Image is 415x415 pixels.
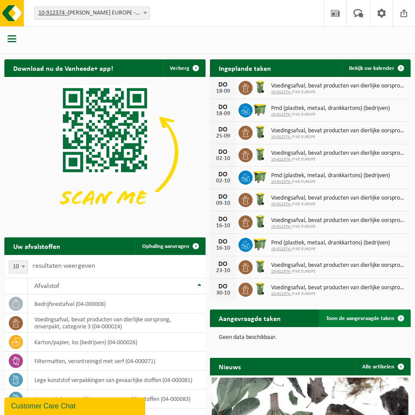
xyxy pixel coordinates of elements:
td: lege metalen verpakkingen van gevaarlijke stoffen (04-000083) [28,390,206,408]
div: DO [214,216,232,223]
img: WB-1100-HPE-GN-50 [253,237,268,251]
td: karton/papier, los (bedrijven) (04-000026) [28,333,206,352]
span: FIKE EUROPE [271,90,407,95]
div: 18-09 [214,111,232,117]
span: Voedingsafval, bevat producten van dierlijke oorsprong, onverpakt, categorie 3 [271,284,407,291]
span: Pmd (plastiek, metaal, drankkartons) (bedrijven) [271,105,390,112]
span: Voedingsafval, bevat producten van dierlijke oorsprong, onverpakt, categorie 3 [271,150,407,157]
tcxspan: Call 10-912374 - via 3CX [271,202,292,207]
tcxspan: Call 10-912374 - via 3CX [271,90,292,95]
h2: Download nu de Vanheede+ app! [4,59,122,76]
div: 23-10 [214,268,232,274]
span: FIKE EUROPE [271,157,407,162]
span: 10-912374 - FIKE EUROPE - HERENTALS [35,7,150,19]
div: 16-10 [214,245,232,251]
span: Bekijk uw kalender [349,66,394,71]
label: resultaten weergeven [33,262,95,269]
tcxspan: Call 10-912374 - via 3CX [271,135,292,139]
p: Geen data beschikbaar. [219,335,402,341]
div: 16-10 [214,223,232,229]
td: lege kunststof verpakkingen van gevaarlijke stoffen (04-000081) [28,371,206,390]
h2: Nieuws [210,358,250,375]
span: Toon de aangevraagde taken [326,316,394,321]
span: Afvalstof [34,283,59,290]
img: WB-0140-HPE-GN-50 [253,80,268,95]
span: Voedingsafval, bevat producten van dierlijke oorsprong, onverpakt, categorie 3 [271,217,407,224]
div: DO [214,104,232,111]
div: DO [214,193,232,200]
img: WB-0140-HPE-GN-50 [253,259,268,274]
div: 02-10 [214,178,232,184]
span: FIKE EUROPE [271,112,390,117]
iframe: chat widget [4,396,147,415]
span: FIKE EUROPE [271,179,390,185]
a: Alle artikelen [355,358,410,375]
img: WB-1100-HPE-GN-50 [253,102,268,117]
tcxspan: Call 10-912374 - via 3CX [38,10,68,16]
div: 30-10 [214,290,232,296]
button: Verberg [163,59,205,77]
img: WB-0140-HPE-GN-50 [253,147,268,162]
h2: Ingeplande taken [210,59,280,76]
span: Ophaling aanvragen [142,244,189,249]
tcxspan: Call 10-912374 - via 3CX [271,269,292,274]
tcxspan: Call 10-912374 - via 3CX [271,247,292,251]
tcxspan: Call 10-912374 - via 3CX [271,179,292,184]
tcxspan: Call 10-912374 - via 3CX [271,291,292,296]
span: Pmd (plastiek, metaal, drankkartons) (bedrijven) [271,240,390,247]
div: DO [214,283,232,290]
span: Voedingsafval, bevat producten van dierlijke oorsprong, onverpakt, categorie 3 [271,127,407,135]
span: Voedingsafval, bevat producten van dierlijke oorsprong, onverpakt, categorie 3 [271,83,407,90]
span: Voedingsafval, bevat producten van dierlijke oorsprong, onverpakt, categorie 3 [271,262,407,269]
tcxspan: Call 10-912374 - via 3CX [271,224,292,229]
img: WB-0140-HPE-GN-50 [253,124,268,139]
div: DO [214,81,232,88]
img: WB-1100-HPE-GN-50 [253,169,268,184]
a: Toon de aangevraagde taken [319,309,410,327]
h2: Aangevraagde taken [210,309,290,327]
div: 18-09 [214,88,232,95]
td: voedingsafval, bevat producten van dierlijke oorsprong, onverpakt, categorie 3 (04-000024) [28,313,206,333]
span: Verberg [170,66,189,71]
div: 25-09 [214,133,232,139]
div: DO [214,261,232,268]
h2: Uw afvalstoffen [4,237,69,255]
td: bedrijfsrestafval (04-000008) [28,295,206,313]
td: filtermatten, verontreinigd met verf (04-000071) [28,352,206,371]
span: FIKE EUROPE [271,291,407,297]
span: FIKE EUROPE [271,135,407,140]
a: Bekijk uw kalender [342,59,410,77]
div: DO [214,126,232,133]
img: Download de VHEPlus App [4,77,206,227]
tcxspan: Call 10-912374 - via 3CX [271,112,292,117]
tcxspan: Call 10-912374 - via 3CX [271,157,292,162]
img: WB-0140-HPE-GN-50 [253,281,268,296]
span: FIKE EUROPE [271,269,407,274]
a: Ophaling aanvragen [135,237,205,255]
span: 10 [9,260,28,273]
span: 10 [9,261,28,273]
span: FIKE EUROPE [271,224,407,229]
span: Voedingsafval, bevat producten van dierlijke oorsprong, onverpakt, categorie 3 [271,195,407,202]
span: FIKE EUROPE [271,247,390,252]
span: 10-912374 - FIKE EUROPE - HERENTALS [34,7,150,20]
div: 02-10 [214,156,232,162]
img: WB-0140-HPE-GN-50 [253,192,268,207]
span: FIKE EUROPE [271,202,407,207]
div: DO [214,171,232,178]
div: 09-10 [214,200,232,207]
span: Pmd (plastiek, metaal, drankkartons) (bedrijven) [271,172,390,179]
div: DO [214,149,232,156]
img: WB-0140-HPE-GN-50 [253,214,268,229]
div: DO [214,238,232,245]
